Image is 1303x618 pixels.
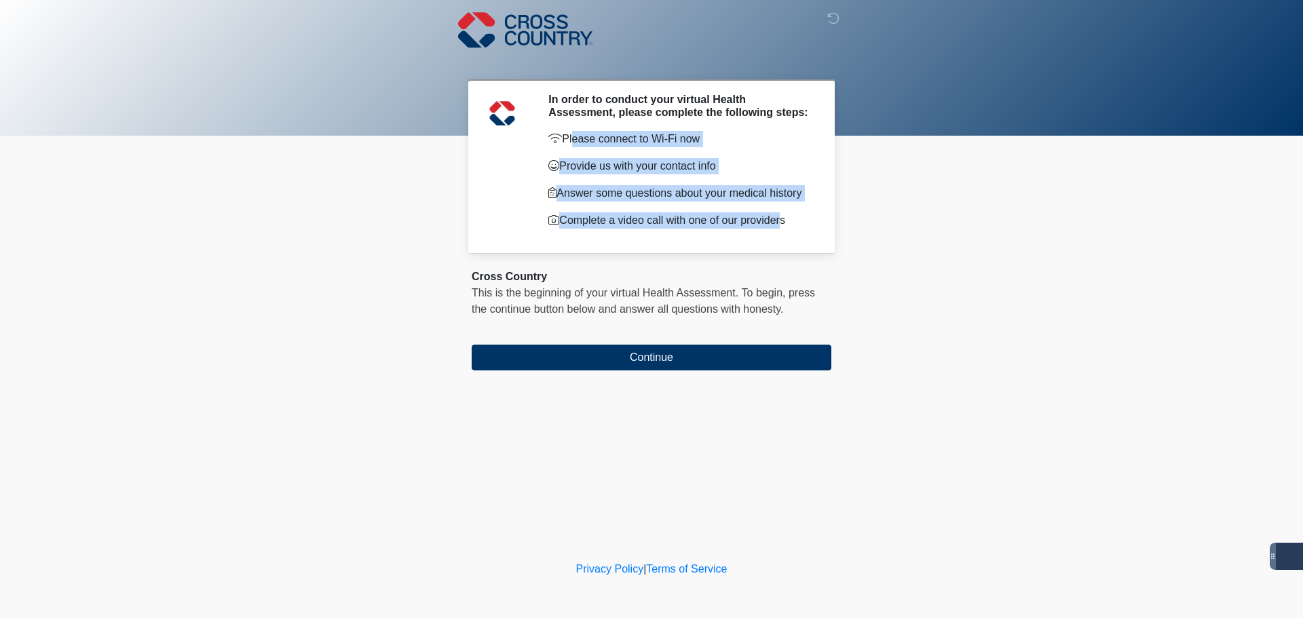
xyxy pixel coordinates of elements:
h2: In order to conduct your virtual Health Assessment, please complete the following steps: [548,93,811,119]
a: Privacy Policy [576,563,644,575]
span: To begin, [742,287,789,298]
p: Answer some questions about your medical history [548,185,811,201]
p: Please connect to Wi-Fi now [548,131,811,147]
a: | [643,563,646,575]
p: Provide us with your contact info [548,158,811,174]
h1: ‎ ‎ ‎ [461,49,842,74]
img: Cross Country Logo [458,10,592,50]
span: This is the beginning of your virtual Health Assessment. [472,287,738,298]
img: Agent Avatar [482,93,523,134]
div: Cross Country [472,269,831,285]
p: Complete a video call with one of our providers [548,212,811,229]
a: Terms of Service [646,563,727,575]
span: press the continue button below and answer all questions with honesty. [472,287,815,315]
button: Continue [472,345,831,370]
